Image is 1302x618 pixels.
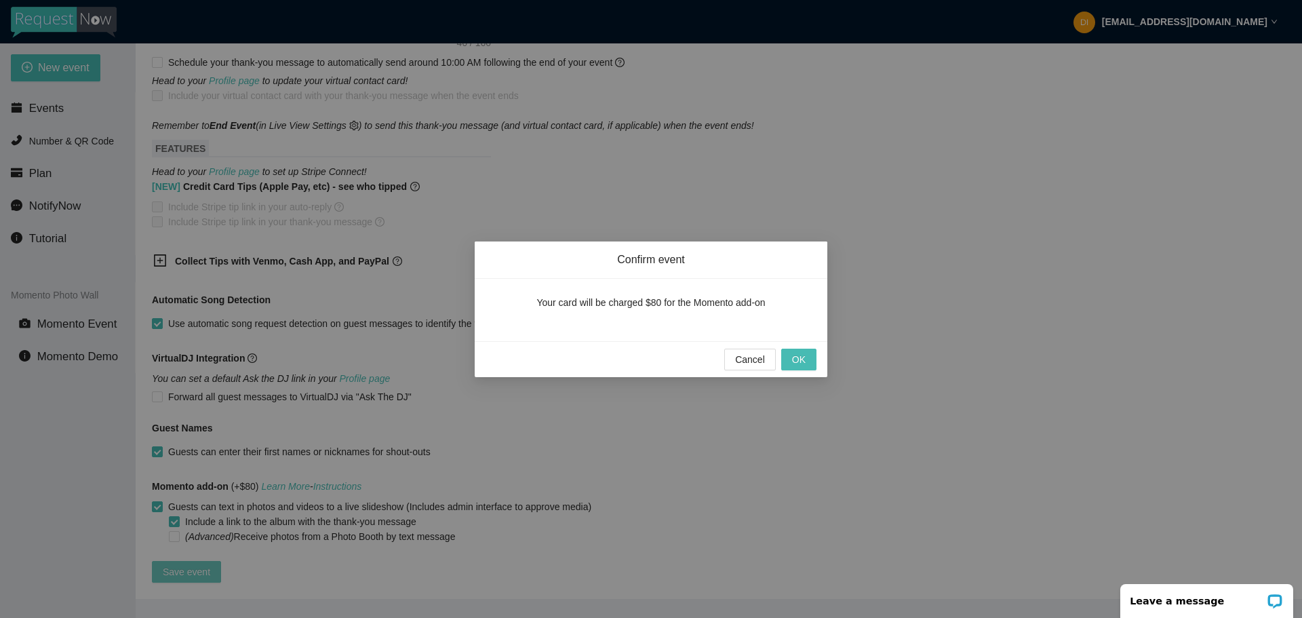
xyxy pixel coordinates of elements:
iframe: LiveChat chat widget [1111,575,1302,618]
span: Cancel [735,352,765,367]
div: Your card will be charged $80 for the Momento add-on [536,295,765,310]
span: OK [792,352,806,367]
span: Confirm event [491,252,811,267]
button: Cancel [724,349,776,370]
button: OK [781,349,816,370]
